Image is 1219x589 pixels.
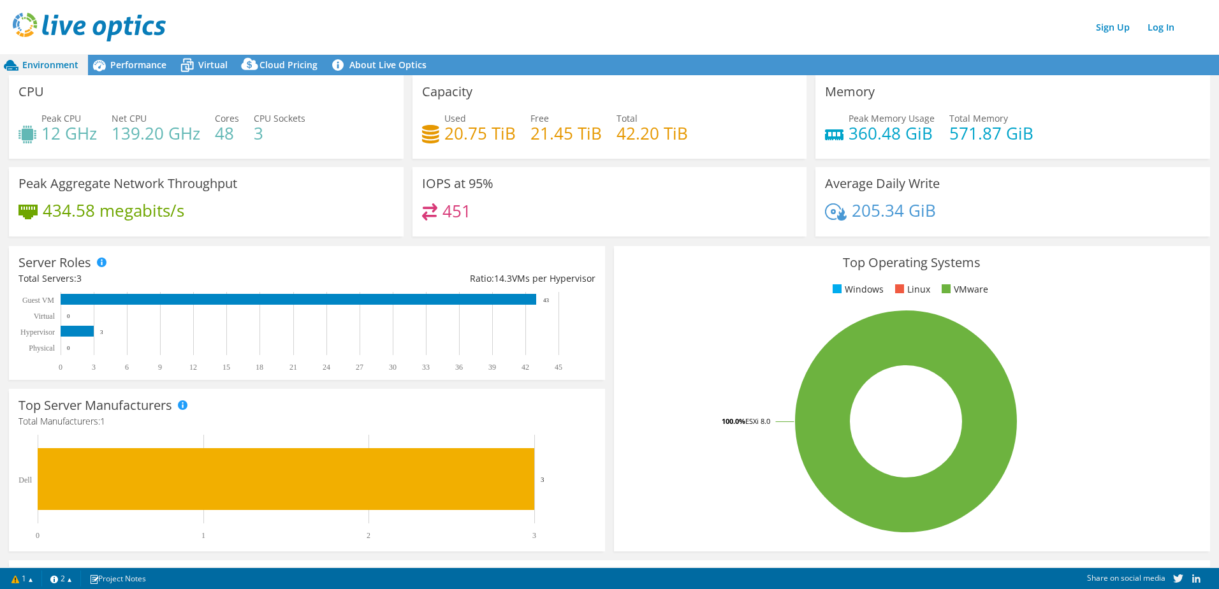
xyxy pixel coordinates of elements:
[617,126,688,140] h4: 42.20 TiB
[80,571,155,586] a: Project Notes
[215,126,239,140] h4: 48
[125,363,129,372] text: 6
[67,345,70,351] text: 0
[422,363,430,372] text: 33
[254,112,305,124] span: CPU Sockets
[327,55,436,75] a: About Live Optics
[223,363,230,372] text: 15
[67,313,70,319] text: 0
[1141,18,1181,36] a: Log In
[543,297,550,303] text: 43
[488,363,496,372] text: 39
[852,203,936,217] h4: 205.34 GiB
[494,272,512,284] span: 14.3
[422,85,472,99] h3: Capacity
[43,203,184,217] h4: 434.58 megabits/s
[829,282,884,296] li: Windows
[289,363,297,372] text: 21
[112,126,200,140] h4: 139.20 GHz
[532,531,536,540] text: 3
[825,85,875,99] h3: Memory
[256,363,263,372] text: 18
[949,126,1033,140] h4: 571.87 GiB
[389,363,397,372] text: 30
[254,126,305,140] h4: 3
[356,363,363,372] text: 27
[92,363,96,372] text: 3
[422,177,493,191] h3: IOPS at 95%
[1090,18,1136,36] a: Sign Up
[442,204,471,218] h4: 451
[189,363,197,372] text: 12
[41,112,81,124] span: Peak CPU
[59,363,62,372] text: 0
[22,296,54,305] text: Guest VM
[100,329,103,335] text: 3
[112,112,147,124] span: Net CPU
[624,256,1201,270] h3: Top Operating Systems
[825,177,940,191] h3: Average Daily Write
[41,126,97,140] h4: 12 GHz
[541,476,544,483] text: 3
[444,112,466,124] span: Used
[938,282,988,296] li: VMware
[13,13,166,41] img: live_optics_svg.svg
[259,59,318,71] span: Cloud Pricing
[201,531,205,540] text: 1
[18,398,172,412] h3: Top Server Manufacturers
[455,363,463,372] text: 36
[522,363,529,372] text: 42
[1087,572,1165,583] span: Share on social media
[18,177,237,191] h3: Peak Aggregate Network Throughput
[41,571,81,586] a: 2
[722,416,745,426] tspan: 100.0%
[745,416,770,426] tspan: ESXi 8.0
[100,415,105,427] span: 1
[444,126,516,140] h4: 20.75 TiB
[367,531,370,540] text: 2
[323,363,330,372] text: 24
[20,328,55,337] text: Hypervisor
[18,272,307,286] div: Total Servers:
[215,112,239,124] span: Cores
[29,344,55,353] text: Physical
[77,272,82,284] span: 3
[892,282,930,296] li: Linux
[22,59,78,71] span: Environment
[18,414,595,428] h4: Total Manufacturers:
[617,112,638,124] span: Total
[555,363,562,372] text: 45
[36,531,40,540] text: 0
[3,571,42,586] a: 1
[18,256,91,270] h3: Server Roles
[198,59,228,71] span: Virtual
[158,363,162,372] text: 9
[849,126,935,140] h4: 360.48 GiB
[307,272,595,286] div: Ratio: VMs per Hypervisor
[530,112,549,124] span: Free
[110,59,166,71] span: Performance
[34,312,55,321] text: Virtual
[18,476,32,484] text: Dell
[849,112,935,124] span: Peak Memory Usage
[18,85,44,99] h3: CPU
[949,112,1008,124] span: Total Memory
[530,126,602,140] h4: 21.45 TiB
